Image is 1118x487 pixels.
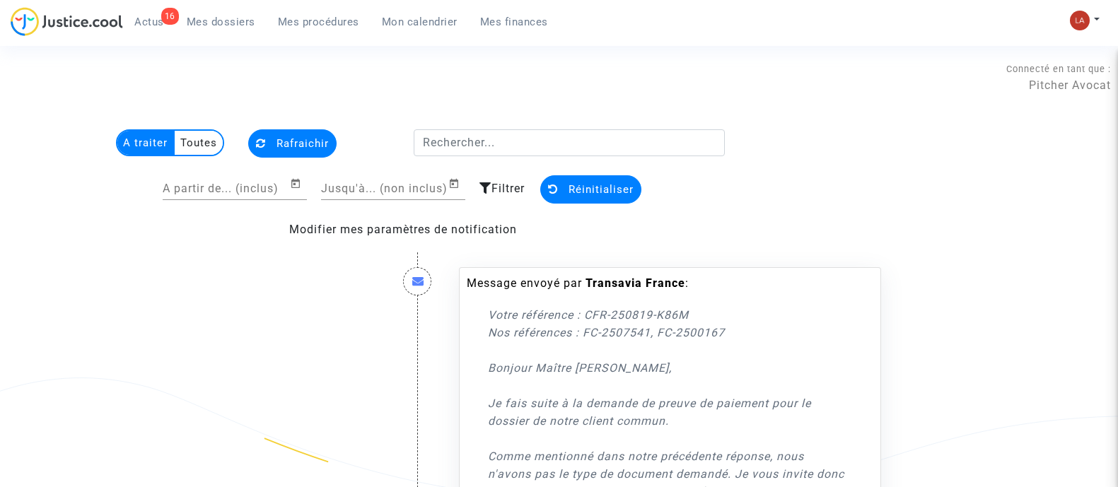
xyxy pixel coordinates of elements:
[248,129,337,158] button: Rafraichir
[117,131,175,155] multi-toggle-item: A traiter
[382,16,458,28] span: Mon calendrier
[569,183,634,196] span: Réinitialiser
[276,137,329,150] span: Rafraichir
[123,11,175,33] a: 16Actus
[540,175,641,204] button: Réinitialiser
[371,11,469,33] a: Mon calendrier
[134,16,164,28] span: Actus
[586,276,685,290] b: Transavia France
[469,11,559,33] a: Mes finances
[278,16,359,28] span: Mes procédures
[187,16,255,28] span: Mes dossiers
[161,8,179,25] div: 16
[175,11,267,33] a: Mes dossiers
[1006,64,1111,74] span: Connecté en tant que :
[414,129,726,156] input: Rechercher...
[290,175,307,192] button: Open calendar
[11,7,123,36] img: jc-logo.svg
[289,223,517,236] a: Modifier mes paramètres de notification
[1070,11,1090,30] img: 3f9b7d9779f7b0ffc2b90d026f0682a9
[480,16,548,28] span: Mes finances
[491,182,525,195] span: Filtrer
[175,131,223,155] multi-toggle-item: Toutes
[267,11,371,33] a: Mes procédures
[448,175,465,192] button: Open calendar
